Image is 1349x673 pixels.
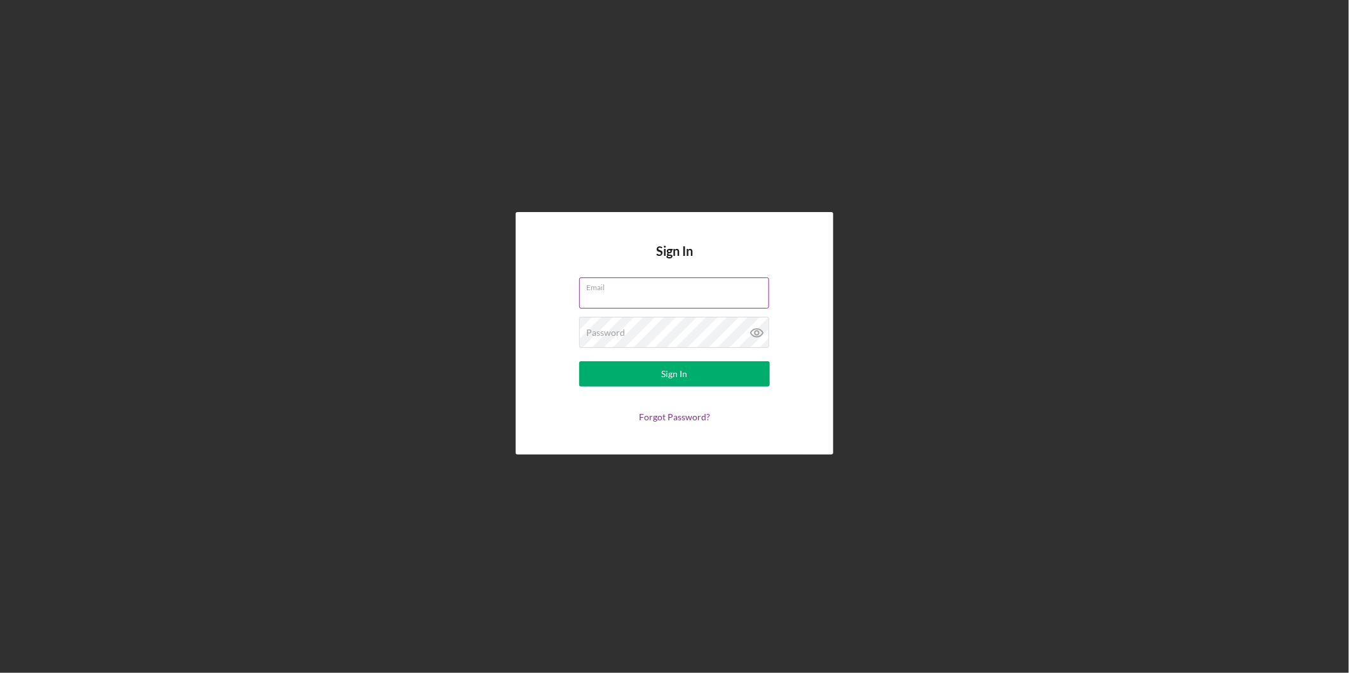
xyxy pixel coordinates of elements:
[586,328,625,338] label: Password
[656,244,693,277] h4: Sign In
[639,411,710,422] a: Forgot Password?
[579,361,770,387] button: Sign In
[662,361,688,387] div: Sign In
[586,278,769,292] label: Email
